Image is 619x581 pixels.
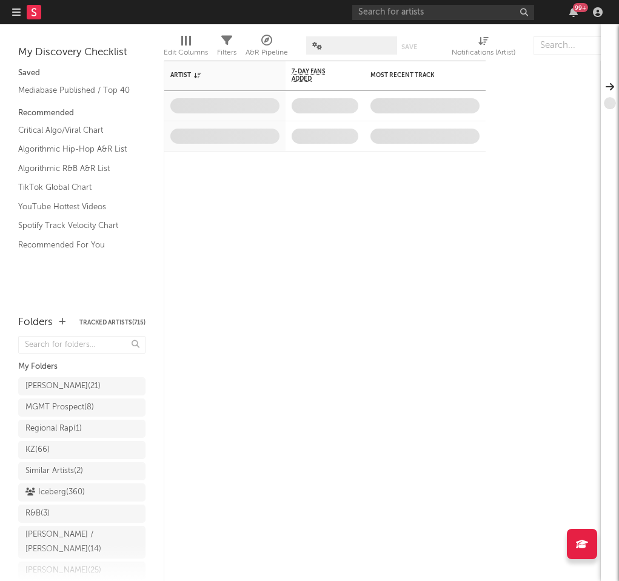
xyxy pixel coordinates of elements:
[217,45,236,60] div: Filters
[18,526,146,559] a: [PERSON_NAME] / [PERSON_NAME](14)
[25,464,83,479] div: Similar Artists ( 2 )
[18,106,146,121] div: Recommended
[18,66,146,81] div: Saved
[352,5,534,20] input: Search for artists
[79,320,146,326] button: Tracked Artists(715)
[18,45,146,60] div: My Discovery Checklist
[18,420,146,438] a: Regional Rap(1)
[18,124,133,137] a: Critical Algo/Viral Chart
[25,563,101,578] div: [PERSON_NAME] ( 25 )
[18,238,133,252] a: Recommended For You
[18,483,146,502] a: Iceberg(360)
[217,30,236,65] div: Filters
[246,30,288,65] div: A&R Pipeline
[25,421,82,436] div: Regional Rap ( 1 )
[25,485,85,500] div: Iceberg ( 360 )
[25,379,101,394] div: [PERSON_NAME] ( 21 )
[18,315,53,330] div: Folders
[25,528,111,557] div: [PERSON_NAME] / [PERSON_NAME] ( 14 )
[370,72,461,79] div: Most Recent Track
[573,3,588,12] div: 99 +
[164,45,208,60] div: Edit Columns
[18,336,146,354] input: Search for folders...
[569,7,578,17] button: 99+
[18,200,133,213] a: YouTube Hottest Videos
[452,45,515,60] div: Notifications (Artist)
[18,398,146,417] a: MGMT Prospect(8)
[25,400,94,415] div: MGMT Prospect ( 8 )
[170,72,261,79] div: Artist
[18,377,146,395] a: [PERSON_NAME](21)
[18,462,146,480] a: Similar Artists(2)
[246,45,288,60] div: A&R Pipeline
[164,30,208,65] div: Edit Columns
[18,143,133,156] a: Algorithmic Hip-Hop A&R List
[18,84,133,97] a: Mediabase Published / Top 40
[18,181,133,194] a: TikTok Global Chart
[401,44,417,50] button: Save
[25,506,50,521] div: R&B ( 3 )
[292,68,340,82] span: 7-Day Fans Added
[18,562,146,580] a: [PERSON_NAME](25)
[18,441,146,459] a: KZ(66)
[18,162,133,175] a: Algorithmic R&B A&R List
[452,30,515,65] div: Notifications (Artist)
[18,360,146,374] div: My Folders
[18,219,133,232] a: Spotify Track Velocity Chart
[18,505,146,523] a: R&B(3)
[25,443,50,457] div: KZ ( 66 )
